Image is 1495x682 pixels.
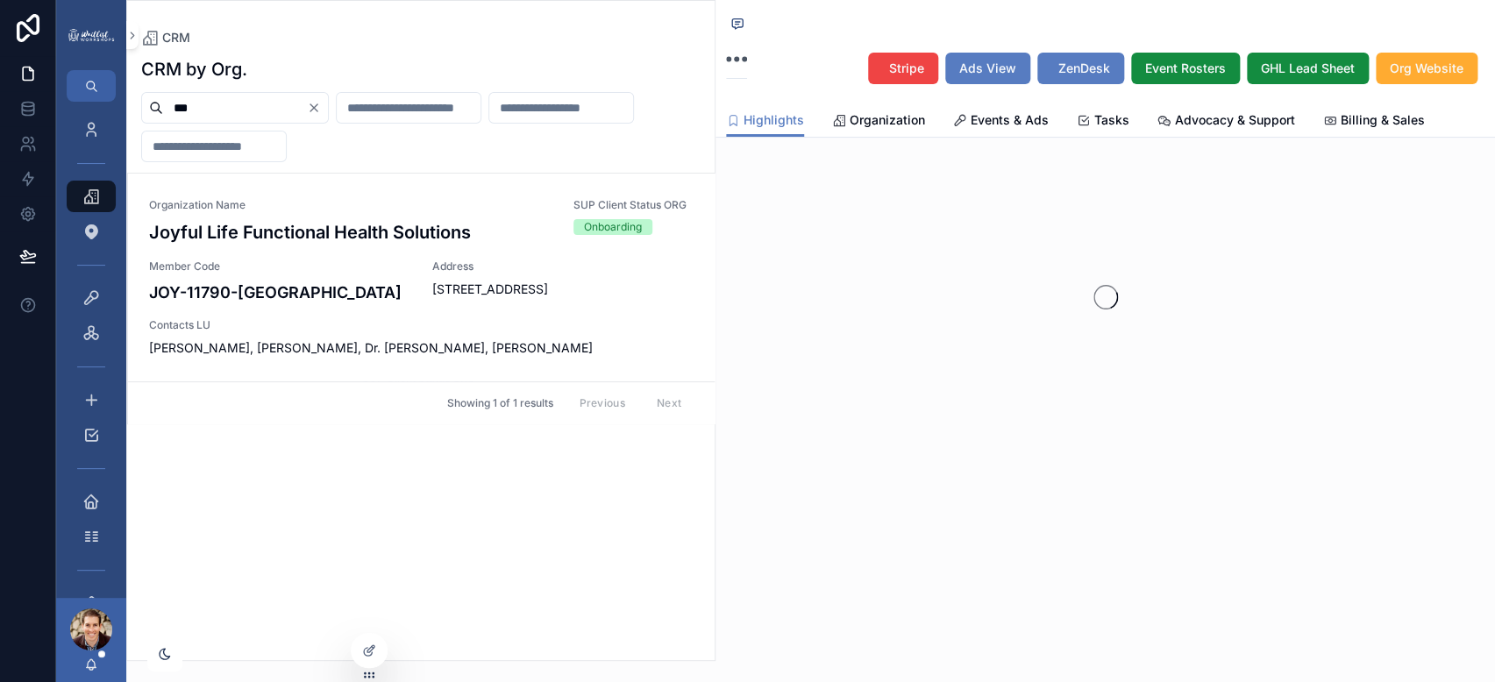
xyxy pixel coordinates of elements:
[1261,60,1355,77] span: GHL Lead Sheet
[1058,60,1110,77] span: ZenDesk
[744,111,804,129] span: Highlights
[1094,111,1129,129] span: Tasks
[850,111,925,129] span: Organization
[432,259,694,274] span: Address
[945,53,1030,84] button: Ads View
[1037,53,1124,84] button: ZenDesk
[971,111,1049,129] span: Events & Ads
[141,57,247,82] h1: CRM by Org.
[1145,60,1226,77] span: Event Rosters
[573,198,694,212] span: SUP Client Status ORG
[726,104,804,138] a: Highlights
[1323,104,1425,139] a: Billing & Sales
[149,219,552,245] h3: Joyful Life Functional Health Solutions
[149,318,694,332] span: Contacts LU
[1376,53,1477,84] button: Org Website
[584,219,642,235] div: Onboarding
[149,339,694,357] span: [PERSON_NAME], [PERSON_NAME], Dr. [PERSON_NAME], [PERSON_NAME]
[1157,104,1295,139] a: Advocacy & Support
[149,198,552,212] span: Organization Name
[307,101,328,115] button: Clear
[959,60,1016,77] span: Ads View
[67,27,116,44] img: App logo
[432,281,694,298] span: [STREET_ADDRESS]
[1341,111,1425,129] span: Billing & Sales
[1175,111,1295,129] span: Advocacy & Support
[149,281,411,304] h4: JOY-11790-[GEOGRAPHIC_DATA]
[1077,104,1129,139] a: Tasks
[868,53,938,84] button: Stripe
[56,102,126,598] div: scrollable content
[149,259,411,274] span: Member Code
[832,104,925,139] a: Organization
[953,104,1049,139] a: Events & Ads
[446,396,552,410] span: Showing 1 of 1 results
[141,29,190,46] a: CRM
[889,60,924,77] span: Stripe
[162,29,190,46] span: CRM
[1131,53,1240,84] button: Event Rosters
[1247,53,1369,84] button: GHL Lead Sheet
[128,174,715,381] a: Organization NameJoyful Life Functional Health SolutionsSUP Client Status ORGOnboardingMember Cod...
[1390,60,1463,77] span: Org Website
